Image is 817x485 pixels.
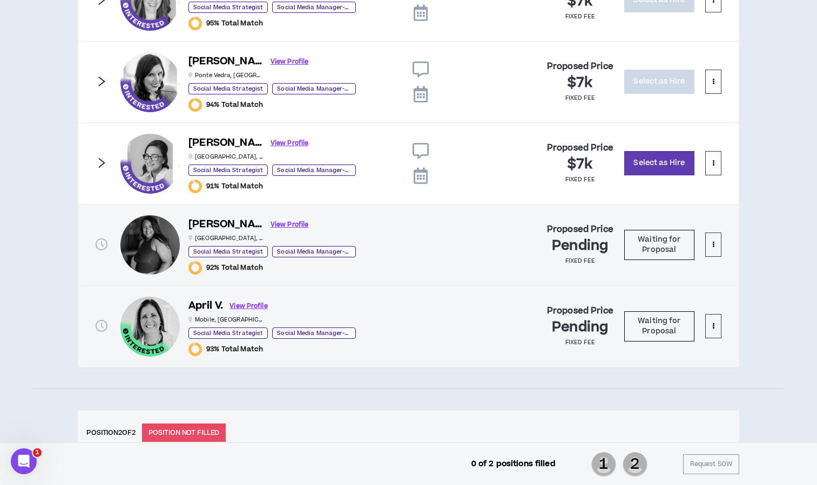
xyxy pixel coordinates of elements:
[271,215,308,234] a: View Profile
[552,319,609,336] h2: Pending
[188,217,264,233] h6: [PERSON_NAME]
[206,263,263,272] span: 92% Total Match
[624,151,694,175] button: Select as Hire
[120,52,180,112] div: Kathryn H.
[565,94,595,103] p: fixed fee
[624,311,694,341] button: Waiting for Proposal
[272,246,356,257] p: Social Media Manager-Paid+Owned
[86,428,136,438] h6: Position 2 of 2
[96,76,107,87] span: right
[188,246,268,257] p: Social Media Strategist
[471,458,556,470] p: 0 of 2 positions filled
[623,451,647,478] span: 2
[33,448,42,457] span: 1
[188,234,264,242] p: [GEOGRAPHIC_DATA] , [GEOGRAPHIC_DATA]
[272,2,356,13] p: Social Media Manager-Paid+Owned
[624,70,694,94] button: Select as Hire
[271,134,308,153] a: View Profile
[96,320,107,332] span: clock-circle
[188,165,268,176] p: Social Media Strategist
[271,52,308,71] a: View Profile
[96,238,107,250] span: clock-circle
[568,156,593,173] h2: $7k
[206,100,263,109] span: 94% Total Match
[188,54,264,70] h6: [PERSON_NAME]
[188,83,268,94] p: Social Media Strategist
[11,448,37,474] iframe: Intercom live chat
[683,454,739,474] button: Request SOW
[547,143,613,153] h4: Proposed Price
[142,423,226,442] p: POSITION NOT FILLED
[547,224,613,235] h4: Proposed Price
[120,134,180,193] div: Cristina T.
[624,230,694,260] button: Waiting for Proposal
[188,298,223,314] h6: April V.
[120,297,180,356] div: April V.
[565,175,595,184] p: fixed fee
[272,327,356,339] p: Social Media Manager-Paid+Owned
[272,83,356,94] p: Social Media Manager-Paid+Owned
[552,237,609,255] h2: Pending
[206,19,263,28] span: 95% Total Match
[188,71,264,79] p: Ponte Vedra , [GEOGRAPHIC_DATA]
[188,135,264,151] h6: [PERSON_NAME]
[120,215,180,275] div: Jasmine N.
[547,62,613,72] h4: Proposed Price
[565,257,595,265] p: fixed fee
[188,153,264,161] p: [GEOGRAPHIC_DATA] , [GEOGRAPHIC_DATA]
[96,157,107,169] span: right
[565,338,595,347] p: fixed fee
[568,74,593,92] h2: $7k
[206,345,263,353] span: 93% Total Match
[188,316,264,324] p: Mobile , [GEOGRAPHIC_DATA]
[565,12,595,21] p: fixed fee
[229,297,267,316] a: View Profile
[547,306,613,316] h4: Proposed Price
[272,165,356,176] p: Social Media Manager-Paid+Owned
[206,182,263,190] span: 91% Total Match
[591,451,616,478] span: 1
[188,327,268,339] p: Social Media Strategist
[188,2,268,13] p: Social Media Strategist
